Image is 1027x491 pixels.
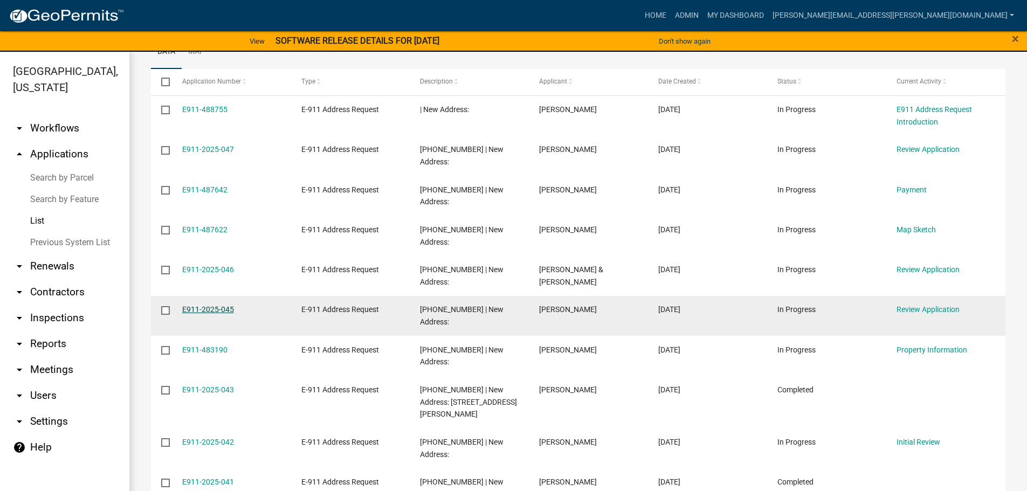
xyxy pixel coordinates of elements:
a: E911-2025-046 [182,265,234,274]
i: arrow_drop_down [13,337,26,350]
span: 09/08/2025 [658,478,680,486]
span: 45-064-4911 | New Address: [420,225,504,246]
datatable-header-cell: Application Number [171,69,291,95]
i: arrow_drop_up [13,148,26,161]
span: × [1012,31,1019,46]
span: E-911 Address Request [301,345,379,354]
span: E-911 Address Request [301,478,379,486]
datatable-header-cell: Select [151,69,171,95]
span: In Progress [777,105,816,114]
i: arrow_drop_down [13,363,26,376]
span: Ryan Lee [539,305,597,314]
a: Payment [897,185,927,194]
a: E911-2025-043 [182,385,234,394]
span: 10/03/2025 [658,225,680,234]
span: Theresa M Luomanen [539,145,597,154]
a: Map Sketch [897,225,936,234]
span: In Progress [777,305,816,314]
span: E-911 Address Request [301,385,379,394]
span: In Progress [777,265,816,274]
a: E911-488755 [182,105,228,114]
span: 09/24/2025 [658,345,680,354]
span: Sheila Butterfield [539,385,597,394]
span: Status [777,78,796,85]
span: wendy [539,185,597,194]
a: Review Application [897,145,960,154]
span: E-911 Address Request [301,185,379,194]
a: Initial Review [897,438,940,446]
a: Property Information [897,345,967,354]
span: In Progress [777,225,816,234]
span: E-911 Address Request [301,265,379,274]
datatable-header-cell: Date Created [648,69,767,95]
span: In Progress [777,145,816,154]
span: Type [301,78,315,85]
span: Wendy [539,225,597,234]
i: arrow_drop_down [13,286,26,299]
span: In Progress [777,185,816,194]
a: View [245,32,269,50]
span: Application Number [182,78,241,85]
span: E-911 Address Request [301,305,379,314]
span: 48-020-1580 | New Address: [420,438,504,459]
a: E911-2025-047 [182,145,234,154]
i: arrow_drop_down [13,312,26,324]
a: E911-2025-045 [182,305,234,314]
span: In Progress [777,345,816,354]
span: 10/03/2025 [658,145,680,154]
span: Jason Walsh [539,105,597,114]
span: 09/09/2025 [658,438,680,446]
span: E-911 Address Request [301,438,379,446]
datatable-header-cell: Status [767,69,886,95]
span: Date Created [658,78,696,85]
span: 88-028-4040 | New Address: [420,145,504,166]
span: 81-060-4493 | New Address: [420,305,504,326]
datatable-header-cell: Description [410,69,529,95]
a: E911-2025-041 [182,478,234,486]
span: Dave & Rita Franke [539,265,603,286]
a: E911 Address Request Introduction [897,105,972,126]
a: E911-483190 [182,345,228,354]
span: Current Activity [897,78,941,85]
span: 63-022-2200 | New Address: [420,345,504,366]
a: E911-2025-042 [182,438,234,446]
span: 09/16/2025 [658,385,680,394]
i: arrow_drop_down [13,389,26,402]
datatable-header-cell: Current Activity [886,69,1005,95]
button: Close [1012,32,1019,45]
span: 10/06/2025 [658,105,680,114]
span: E-911 Address Request [301,105,379,114]
a: [PERSON_NAME][EMAIL_ADDRESS][PERSON_NAME][DOMAIN_NAME] [768,5,1018,26]
a: Home [640,5,671,26]
a: E911-487622 [182,225,228,234]
span: Completed [777,385,814,394]
span: In Progress [777,438,816,446]
datatable-header-cell: Type [291,69,410,95]
span: Isaac Wolter [539,345,597,354]
span: 09/29/2025 [658,305,680,314]
a: Admin [671,5,703,26]
span: Brian Olson [539,438,597,446]
a: Review Application [897,305,960,314]
span: E-911 Address Request [301,225,379,234]
a: My Dashboard [703,5,768,26]
span: Applicant [539,78,567,85]
i: help [13,441,26,454]
button: Don't show again [654,32,715,50]
a: Review Application [897,265,960,274]
i: arrow_drop_down [13,415,26,428]
span: | New Address: [420,105,469,114]
i: arrow_drop_down [13,122,26,135]
strong: SOFTWARE RELEASE DETAILS FOR [DATE] [275,36,439,46]
span: 45-058-4760 | New Address: [420,265,504,286]
span: E-911 Address Request [301,145,379,154]
datatable-header-cell: Applicant [529,69,648,95]
span: 10/03/2025 [658,185,680,194]
a: E911-487642 [182,185,228,194]
span: Description [420,78,453,85]
span: Completed [777,478,814,486]
span: 57-010-1197 | New Address: 7079 Mattila Rd [420,385,517,419]
span: 09/29/2025 [658,265,680,274]
i: arrow_drop_down [13,260,26,273]
span: Isaac Wolter [539,478,597,486]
